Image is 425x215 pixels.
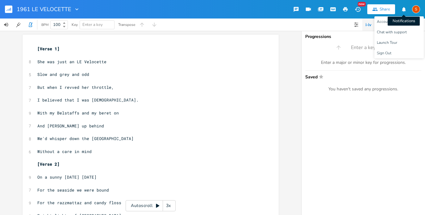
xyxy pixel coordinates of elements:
div: Enter a major or minor key for progressions. [305,60,421,65]
div: Key [72,23,78,27]
span: She was just an LE Velocette [37,59,106,64]
div: You haven't saved any progressions. [305,86,421,92]
button: Share [367,4,395,14]
span: Saved [305,74,418,79]
div: Share [380,6,390,12]
span: But when I revved her throttle, [37,85,114,90]
span: For the razzmattaz and candy floss [37,200,121,205]
span: [Verse 2] [37,161,60,167]
button: Notifications [398,4,410,15]
span: With my Belstaffs and my beret on [37,110,119,116]
span: And [PERSON_NAME] up behind [37,123,104,129]
span: For the seaside we were bound [37,187,109,193]
span: Enter a key [82,22,103,27]
span: Enter a key [351,44,376,51]
div: Transpose [118,23,135,27]
div: BPM [41,23,48,27]
div: Progressions [305,35,421,39]
span: Sign Out [377,51,391,55]
span: We'd whisper down the [GEOGRAPHIC_DATA] [37,136,134,141]
span: Launch Tour [377,41,397,45]
div: Spike Lancaster + Ernie Whalley [412,5,420,13]
span: Slow and grey and odd [37,72,89,77]
div: 3x [163,200,174,211]
button: S [412,2,420,16]
button: New [352,4,364,15]
span: [Verse 1] [37,46,60,52]
span: Account Settings [377,20,406,24]
span: 1961 LE VELOCETTE [17,6,71,12]
span: I believed that I was [DEMOGRAPHIC_DATA]. [37,97,139,103]
span: On a sunny [DATE] [DATE] [37,174,97,180]
span: Without a care in mind [37,149,92,154]
div: Autoscroll [126,200,176,211]
div: New [358,2,366,6]
span: Chat with support [377,30,407,34]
